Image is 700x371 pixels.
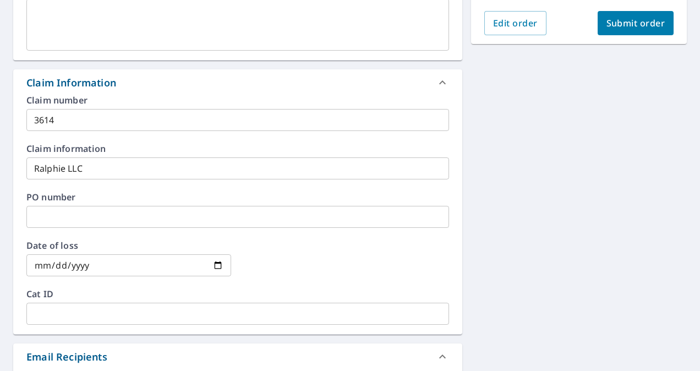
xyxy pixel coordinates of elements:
[606,17,665,29] span: Submit order
[493,17,538,29] span: Edit order
[13,69,462,96] div: Claim Information
[26,96,449,105] label: Claim number
[26,144,449,153] label: Claim information
[26,241,231,250] label: Date of loss
[26,350,107,364] div: Email Recipients
[484,11,546,35] button: Edit order
[598,11,674,35] button: Submit order
[26,75,116,90] div: Claim Information
[26,193,449,201] label: PO number
[13,343,462,370] div: Email Recipients
[26,290,449,298] label: Cat ID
